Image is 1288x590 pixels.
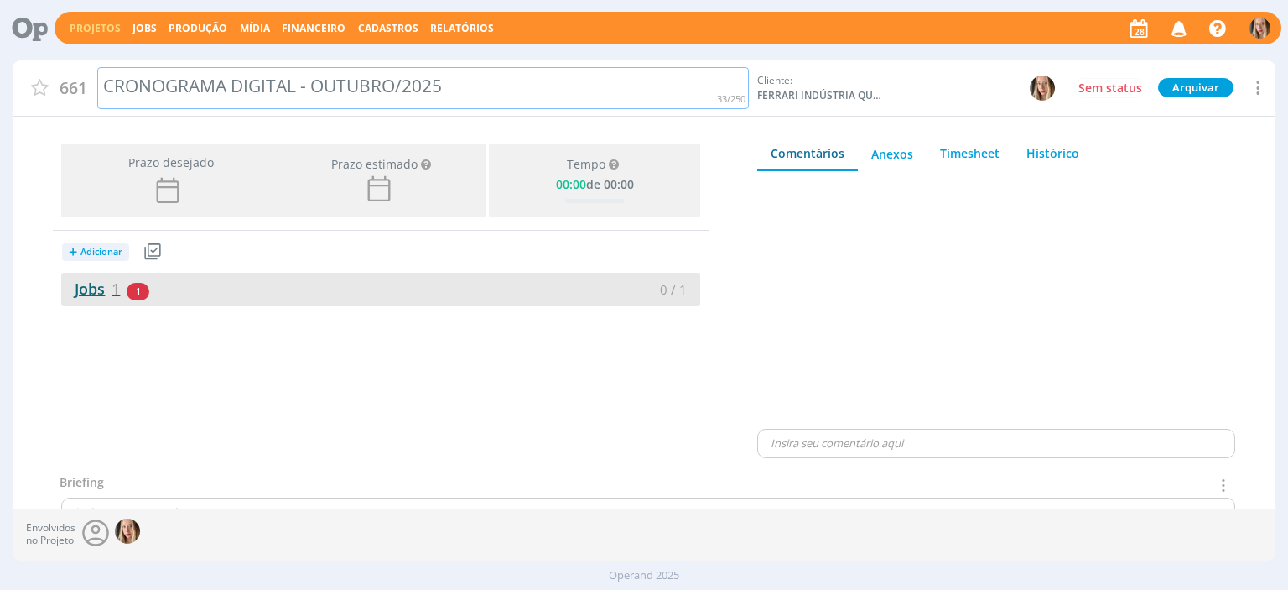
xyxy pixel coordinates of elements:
[127,283,149,300] span: 1
[235,22,275,35] button: Mídia
[132,21,157,35] a: Jobs
[331,155,418,173] div: Prazo estimado
[556,176,586,192] span: 00:00
[358,21,418,35] span: Cadastros
[65,22,126,35] button: Projetos
[62,243,129,261] button: +Adicionar
[61,279,120,299] a: Jobs
[97,67,750,110] div: CRONOGRAMA DIGITAL - OUTUBRO/2025
[556,175,634,192] div: de 00:00
[122,154,214,171] span: Prazo desejado
[80,247,122,258] span: Adicionar
[1029,75,1056,102] button: T
[425,22,499,35] button: Relatórios
[567,158,605,172] span: Tempo
[60,76,87,100] span: 661
[927,138,1013,169] a: Timesheet
[757,138,858,171] a: Comentários
[871,145,913,163] div: Anexos
[282,21,345,35] a: Financeiro
[60,473,104,498] div: Briefing
[277,22,351,35] button: Financeiro
[1074,78,1146,98] button: Sem status
[69,243,77,261] span: +
[430,21,494,35] a: Relatórios
[757,73,1056,103] div: Cliente:
[660,281,687,298] span: 0 / 1
[1249,13,1271,43] button: T
[757,88,883,103] span: FERRARI INDÚSTRIA QUÍMICA LTDA
[1158,78,1233,97] button: Arquivar
[353,22,423,35] button: Cadastros
[26,522,75,546] span: Envolvidos no Projeto
[1013,138,1093,169] a: Histórico
[70,21,121,35] a: Projetos
[1078,80,1142,96] span: Sem status
[169,21,227,35] a: Produção
[164,22,232,35] button: Produção
[61,238,140,267] button: +Adicionar
[112,279,120,299] span: 1
[127,22,162,35] button: Jobs
[1249,18,1270,39] img: T
[240,21,270,35] a: Mídia
[1030,76,1055,101] img: T
[115,519,140,544] img: T
[61,273,700,306] a: Jobs110 / 1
